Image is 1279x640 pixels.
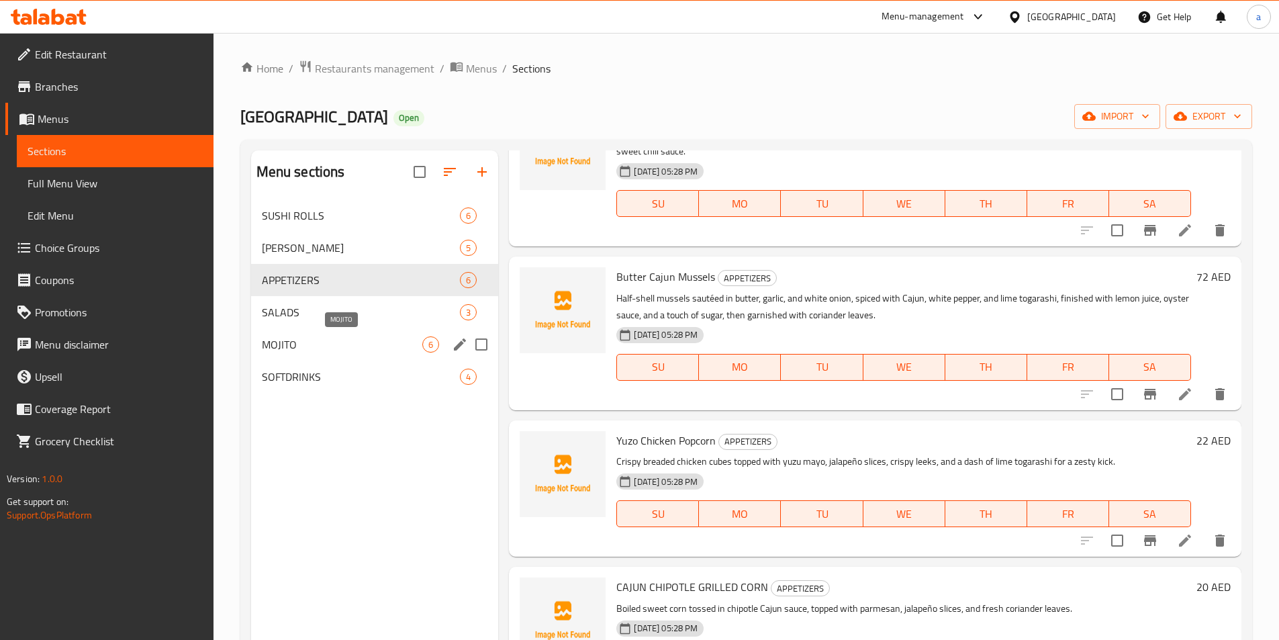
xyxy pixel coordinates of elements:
button: MO [699,500,781,527]
span: [DATE] 05:28 PM [628,165,703,178]
button: Branch-specific-item [1134,214,1166,246]
button: export [1166,104,1252,129]
span: [DATE] 05:28 PM [628,475,703,488]
span: Restaurants management [315,60,434,77]
span: Yuzo Chicken Popcorn [616,430,716,451]
span: Coupons [35,272,203,288]
span: 4 [461,371,476,383]
div: SUSHI ROLLS6 [251,199,499,232]
li: / [440,60,444,77]
span: 6 [461,210,476,222]
button: import [1074,104,1160,129]
div: MOJITO6edit [251,328,499,361]
span: Menus [38,111,203,127]
span: SA [1115,504,1186,524]
div: items [460,240,477,256]
span: MO [704,357,775,377]
div: SUSHI ROLLS [262,208,461,224]
li: / [502,60,507,77]
button: delete [1204,378,1236,410]
button: WE [863,190,945,217]
button: SA [1109,190,1191,217]
span: TH [951,194,1022,214]
div: APPETIZERS [718,270,777,286]
span: Edit Restaurant [35,46,203,62]
span: Sections [28,143,203,159]
div: items [422,336,439,353]
span: SU [622,357,694,377]
a: Edit Menu [17,199,214,232]
span: TH [951,504,1022,524]
span: Edit Menu [28,208,203,224]
span: FR [1033,357,1104,377]
h6: 20 AED [1196,578,1231,596]
button: TH [945,190,1027,217]
span: Select to update [1103,380,1131,408]
span: WE [869,504,940,524]
span: 3 [461,306,476,319]
div: SOFTDRINKS4 [251,361,499,393]
span: export [1176,108,1241,125]
div: SALADS3 [251,296,499,328]
div: items [460,272,477,288]
div: APPETIZERS [262,272,461,288]
h6: 22 AED [1196,431,1231,450]
span: [DATE] 05:28 PM [628,328,703,341]
div: items [460,208,477,224]
span: Grocery Checklist [35,433,203,449]
button: delete [1204,214,1236,246]
span: APPETIZERS [771,581,829,596]
div: APPETIZERS6 [251,264,499,296]
a: Promotions [5,296,214,328]
span: Menu disclaimer [35,336,203,353]
button: WE [863,354,945,381]
div: APPETIZERS [718,434,777,450]
span: Upsell [35,369,203,385]
span: CAJUN CHIPOTLE GRILLED CORN [616,577,768,597]
span: SU [622,194,694,214]
span: Coverage Report [35,401,203,417]
div: [PERSON_NAME]5 [251,232,499,264]
img: Yuzo Chicken Popcorn [520,431,606,517]
button: Add section [466,156,498,188]
span: APPETIZERS [719,434,777,449]
span: a [1256,9,1261,24]
span: Open [393,112,424,124]
span: Sections [512,60,551,77]
button: WE [863,500,945,527]
button: SA [1109,500,1191,527]
span: [DATE] 05:28 PM [628,622,703,635]
p: Half-shell mussels sautéed in butter, garlic, and white onion, spiced with Cajun, white pepper, a... [616,290,1191,324]
div: items [460,369,477,385]
span: SA [1115,194,1186,214]
button: Branch-specific-item [1134,378,1166,410]
div: APPETIZERS [771,580,830,596]
span: TH [951,357,1022,377]
nav: breadcrumb [240,60,1252,77]
a: Upsell [5,361,214,393]
button: delete [1204,524,1236,557]
button: TU [781,190,863,217]
div: SALADS [262,304,461,320]
span: MOJITO [262,336,423,353]
a: Full Menu View [17,167,214,199]
button: TH [945,354,1027,381]
span: FR [1033,194,1104,214]
nav: Menu sections [251,194,499,398]
button: Branch-specific-item [1134,524,1166,557]
button: SU [616,354,699,381]
span: 1.0.0 [42,470,62,488]
button: TU [781,500,863,527]
button: SU [616,190,699,217]
li: / [289,60,293,77]
span: WE [869,357,940,377]
span: Sort sections [434,156,466,188]
span: FR [1033,504,1104,524]
span: SU [622,504,694,524]
button: edit [450,334,470,355]
button: MO [699,190,781,217]
span: Branches [35,79,203,95]
p: Crispy breaded chicken cubes topped with yuzu mayo, jalapeño slices, crispy leeks, and a dash of ... [616,453,1191,470]
span: TU [786,357,857,377]
span: Butter Cajun Mussels [616,267,715,287]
